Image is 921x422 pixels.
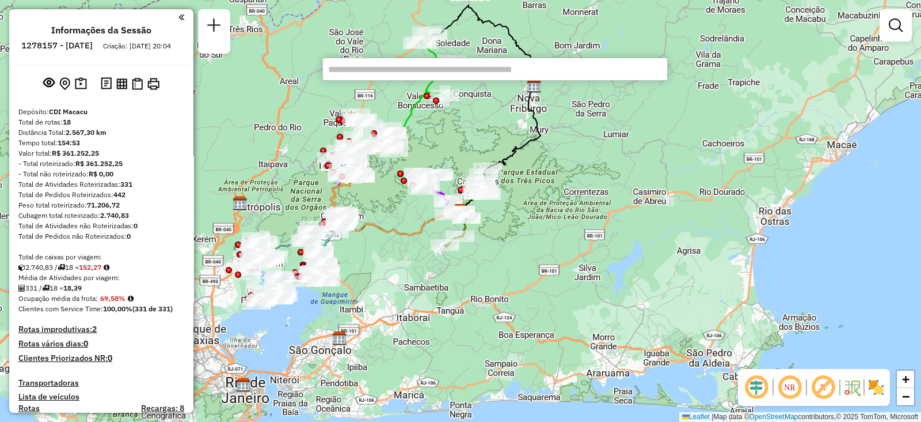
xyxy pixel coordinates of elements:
[100,294,125,303] strong: 69,58%
[332,331,347,346] img: CDD Niterói
[18,107,184,117] div: Depósito:
[236,378,251,393] img: CDD São Cristovão
[18,221,184,231] div: Total de Atividades não Roteirizadas:
[134,221,138,230] strong: 0
[884,14,907,37] a: Exibir filtros
[103,304,132,313] strong: 100,00%
[18,148,184,159] div: Valor total:
[18,264,25,271] i: Cubagem total roteirizado
[18,127,184,138] div: Distância Total:
[178,10,184,24] a: Clique aqui para minimizar o painel
[128,295,134,302] em: Média calculada utilizando a maior ocupação (%Peso ou %Cubagem) de cada rota da sessão. Rotas cro...
[58,138,80,147] strong: 154:53
[141,404,184,413] h4: Recargas: 8
[18,252,184,262] div: Total de caixas por viagem:
[83,338,88,349] strong: 0
[897,388,914,405] a: Zoom out
[18,159,184,169] div: - Total roteirizado:
[18,210,184,221] div: Cubagem total roteirizado:
[98,75,114,93] button: Logs desbloquear sessão
[132,304,173,313] strong: (331 de 331)
[18,285,25,292] i: Total de Atividades
[145,76,162,92] button: Imprimir Rotas
[18,339,184,349] h4: Rotas vários dias:
[749,413,798,421] a: OpenStreetMap
[18,273,184,283] div: Média de Atividades por viagem:
[334,164,349,179] img: Teresópolis
[42,285,50,292] i: Total de rotas
[18,325,184,334] h4: Rotas improdutivas:
[73,75,89,93] button: Painel de Sugestão
[18,117,184,127] div: Total de rotas:
[902,372,909,386] span: +
[98,41,176,51] div: Criação: [DATE] 20:04
[58,264,65,271] i: Total de rotas
[809,374,837,401] span: Exibir rótulo
[18,169,184,179] div: - Total não roteirizado:
[203,14,226,40] a: Nova sessão e pesquisa
[108,353,112,363] strong: 0
[87,201,120,209] strong: 71.206,72
[18,179,184,190] div: Total de Atividades Roteirizadas:
[51,25,151,36] h4: Informações da Sessão
[89,169,113,178] strong: R$ 0,00
[233,196,248,211] img: CDD Petropolis
[18,200,184,210] div: Peso total roteirizado:
[18,262,184,273] div: 2.740,83 / 18 =
[453,204,468,218] img: CDI Macacu
[104,264,109,271] i: Meta Caixas/viagem: 217,20 Diferença: -64,93
[63,284,82,292] strong: 18,39
[18,190,184,200] div: Total de Pedidos Roteirizados:
[49,107,87,116] strong: CDI Macacu
[18,304,103,313] span: Clientes com Service Time:
[75,159,123,168] strong: R$ 361.252,25
[18,294,98,303] span: Ocupação média da frota:
[41,74,57,93] button: Exibir sessão original
[113,190,125,199] strong: 442
[679,412,921,422] div: Map data © contributors,© 2025 TomTom, Microsoft
[18,353,184,363] h4: Clientes Priorizados NR:
[114,76,130,91] button: Visualizar relatório de Roteirização
[130,76,145,92] button: Visualizar Romaneio
[79,263,101,272] strong: 152,27
[100,211,129,220] strong: 2.740,83
[843,378,861,397] img: Fluxo de ruas
[92,324,97,334] strong: 2
[18,404,40,413] a: Rotas
[21,40,93,51] h6: 1278157 - [DATE]
[776,374,804,401] span: Ocultar NR
[18,283,184,293] div: 331 / 18 =
[743,374,770,401] span: Ocultar deslocamento
[682,413,710,421] a: Leaflet
[63,118,71,126] strong: 18
[902,389,909,404] span: −
[711,413,713,421] span: |
[18,231,184,242] div: Total de Pedidos não Roteirizados:
[66,128,106,137] strong: 2.567,30 km
[120,180,132,189] strong: 331
[18,138,184,148] div: Tempo total:
[18,392,184,402] h4: Lista de veículos
[127,232,131,240] strong: 0
[527,78,542,93] img: CDD Nova Friburgo
[18,378,184,388] h4: Transportadoras
[897,371,914,388] a: Zoom in
[867,378,885,397] img: Exibir/Ocultar setores
[52,149,99,157] strong: R$ 361.252,25
[57,75,73,93] button: Centralizar mapa no depósito ou ponto de apoio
